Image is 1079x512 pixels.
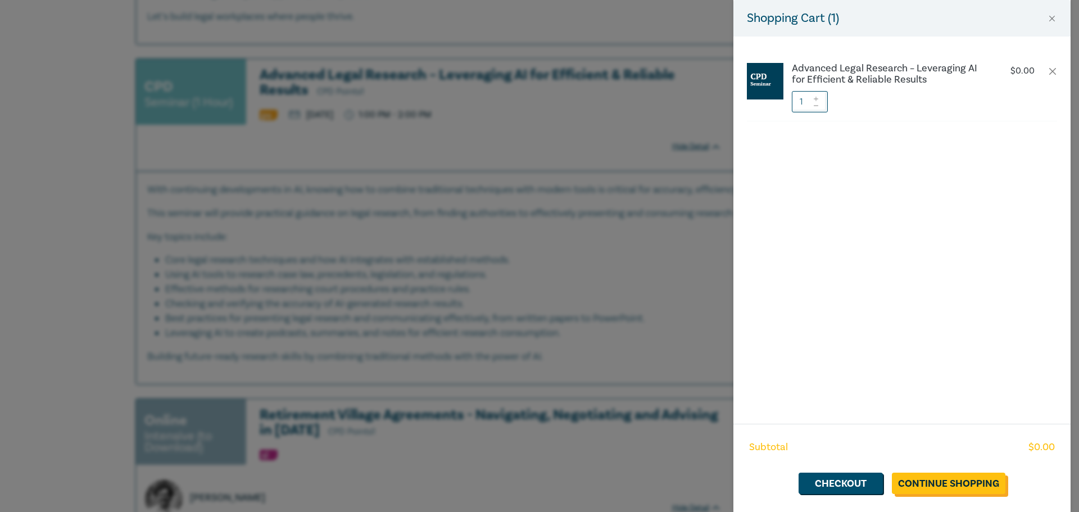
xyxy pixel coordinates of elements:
input: 1 [792,91,828,112]
a: Advanced Legal Research – Leveraging AI for Efficient & Reliable Results [792,63,978,85]
h5: Shopping Cart ( 1 ) [747,9,839,28]
span: Subtotal [749,440,788,455]
a: Checkout [799,473,883,494]
p: $ 0.00 [1010,66,1035,76]
a: Continue Shopping [892,473,1005,494]
img: CPD%20Seminar.jpg [747,63,783,99]
button: Close [1047,13,1057,24]
span: $ 0.00 [1028,440,1055,455]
